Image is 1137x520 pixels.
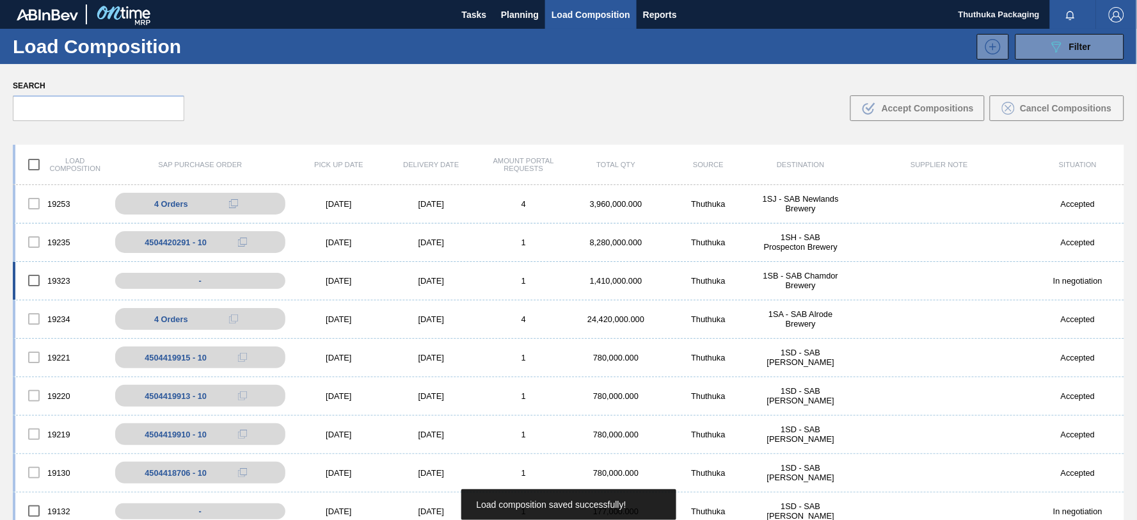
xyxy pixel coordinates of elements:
[15,421,107,448] div: 19219
[145,353,207,362] div: 4504419915 - 10
[13,77,184,95] label: Search
[385,468,477,478] div: [DATE]
[1020,103,1111,113] span: Cancel Compositions
[385,353,477,362] div: [DATE]
[477,276,569,286] div: 1
[501,7,539,22] span: Planning
[662,161,754,168] div: Source
[754,425,847,444] div: 1SD - SAB Rosslyn Brewery
[385,276,477,286] div: [DATE]
[662,199,754,209] div: Thuthuka
[477,468,569,478] div: 1
[17,9,78,20] img: TNhmsLtSVTkK8tSr43FrP2fwEKptu5GPRR3wAAAABJRU5ErkJggg==
[477,500,626,510] span: Load composition saved successfully!
[1032,161,1124,168] div: Situation
[230,465,255,480] div: Copy
[477,199,569,209] div: 4
[385,507,477,516] div: [DATE]
[154,314,188,324] span: 4 Orders
[230,350,255,365] div: Copy
[570,238,662,247] div: 8,280,000.000
[570,276,662,286] div: 1,410,000.000
[15,190,107,217] div: 19253
[1032,468,1124,478] div: Accepted
[882,103,974,113] span: Accept Compositions
[292,314,385,324] div: [DATE]
[1050,6,1091,24] button: Notifications
[1032,353,1124,362] div: Accepted
[477,314,569,324] div: 4
[292,199,385,209] div: [DATE]
[477,157,569,172] div: Amount Portal Requests
[15,382,107,409] div: 19220
[145,238,207,247] div: 4504420291 - 10
[107,161,292,168] div: SAP Purchase Order
[292,238,385,247] div: [DATE]
[460,7,488,22] span: Tasks
[662,276,754,286] div: Thuthuka
[552,7,630,22] span: Load Composition
[643,7,677,22] span: Reports
[1032,391,1124,401] div: Accepted
[385,314,477,324] div: [DATE]
[754,309,847,329] div: 1SA - SAB Alrode Brewery
[1109,7,1124,22] img: Logout
[115,273,285,289] div: -
[754,386,847,405] div: 1SD - SAB Rosslyn Brewery
[1015,34,1124,60] button: Filter
[385,430,477,439] div: [DATE]
[13,39,221,54] h1: Load Composition
[570,468,662,478] div: 780,000.000
[662,391,754,401] div: Thuthuka
[662,238,754,247] div: Thuthuka
[15,459,107,486] div: 19130
[292,353,385,362] div: [DATE]
[1032,238,1124,247] div: Accepted
[754,271,847,290] div: 1SB - SAB Chamdor Brewery
[477,353,569,362] div: 1
[1032,314,1124,324] div: Accepted
[1032,199,1124,209] div: Accepted
[754,194,847,213] div: 1SJ - SAB Newlands Brewery
[570,161,662,168] div: Total Qty
[1032,507,1124,516] div: In negotiation
[230,427,255,442] div: Copy
[971,34,1009,60] div: New Load Composition
[145,430,207,439] div: 4504419910 - 10
[754,161,847,168] div: Destination
[570,430,662,439] div: 780,000.000
[385,199,477,209] div: [DATE]
[477,430,569,439] div: 1
[662,507,754,516] div: Thuthuka
[1069,42,1091,52] span: Filter
[1032,430,1124,439] div: Accepted
[662,353,754,362] div: Thuthuka
[850,95,985,121] button: Accept Compositions
[15,229,107,256] div: 19235
[15,151,107,178] div: Load composition
[477,391,569,401] div: 1
[477,238,569,247] div: 1
[570,199,662,209] div: 3,960,000.000
[990,95,1124,121] button: Cancel Compositions
[15,267,107,294] div: 19323
[292,276,385,286] div: [DATE]
[1032,276,1124,286] div: In negotiation
[230,388,255,403] div: Copy
[221,311,246,327] div: Copy
[662,314,754,324] div: Thuthuka
[145,468,207,478] div: 4504418706 - 10
[754,348,847,367] div: 1SD - SAB Rosslyn Brewery
[570,391,662,401] div: 780,000.000
[847,161,1032,168] div: Supplier Note
[385,161,477,168] div: Delivery Date
[292,430,385,439] div: [DATE]
[292,507,385,516] div: [DATE]
[385,238,477,247] div: [DATE]
[15,344,107,371] div: 19221
[292,391,385,401] div: [DATE]
[292,161,385,168] div: Pick up Date
[230,234,255,250] div: Copy
[145,391,207,401] div: 4504419913 - 10
[292,468,385,478] div: [DATE]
